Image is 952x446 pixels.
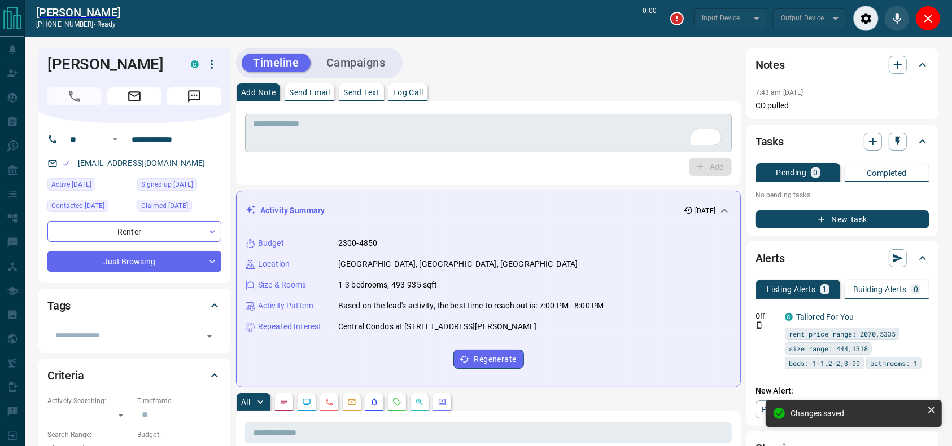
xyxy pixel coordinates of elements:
[756,400,814,418] a: Property
[338,279,437,291] p: 1-3 bedrooms, 493-935 sqft
[325,398,334,407] svg: Calls
[289,89,330,96] p: Send Email
[51,200,104,211] span: Contacted [DATE]
[107,87,161,105] span: Email
[202,328,217,344] button: Open
[438,398,447,407] svg: Agent Actions
[47,396,132,406] p: Actively Searching:
[137,430,221,440] p: Budget:
[51,179,91,190] span: Active [DATE]
[47,292,221,319] div: Tags
[338,300,604,312] p: Based on the lead's activity, the best time to reach out is: 7:00 PM - 8:00 PM
[915,6,941,31] div: Close
[338,321,536,333] p: Central Condos at [STREET_ADDRESS][PERSON_NAME]
[756,89,803,96] p: 7:43 am [DATE]
[36,19,120,29] p: [PHONE_NUMBER] -
[47,87,102,105] span: Call
[258,258,290,270] p: Location
[241,89,276,96] p: Add Note
[47,200,132,215] div: Sat Aug 16 2025
[853,6,879,31] div: Audio Settings
[789,357,860,369] span: beds: 1-1,2-2,3-99
[47,178,132,194] div: Fri Aug 15 2025
[302,398,311,407] svg: Lead Browsing Activity
[253,119,724,148] textarea: To enrich screen reader interactions, please activate Accessibility in Grammarly extension settings
[242,54,311,72] button: Timeline
[453,350,524,369] button: Regenerate
[137,396,221,406] p: Timeframe:
[338,237,377,249] p: 2300-4850
[867,169,907,177] p: Completed
[756,249,785,267] h2: Alerts
[776,169,806,176] p: Pending
[258,300,313,312] p: Activity Pattern
[756,133,784,151] h2: Tasks
[47,297,71,315] h2: Tags
[756,210,929,228] button: New Task
[260,205,325,217] p: Activity Summary
[280,398,289,407] svg: Notes
[785,313,793,321] div: condos.ca
[141,200,188,211] span: Claimed [DATE]
[415,398,424,407] svg: Opportunities
[756,128,929,155] div: Tasks
[756,311,778,321] p: Off
[315,54,397,72] button: Campaigns
[870,357,918,369] span: bathrooms: 1
[141,179,193,190] span: Signed up [DATE]
[338,258,578,270] p: [GEOGRAPHIC_DATA], [GEOGRAPHIC_DATA], [GEOGRAPHIC_DATA]
[191,60,199,68] div: condos.ca
[789,343,868,354] span: size range: 444,1318
[791,409,923,418] div: Changes saved
[756,100,929,112] p: CD pulled
[884,6,910,31] div: Mute
[36,6,120,19] a: [PERSON_NAME]
[756,321,763,329] svg: Push Notification Only
[370,398,379,407] svg: Listing Alerts
[392,398,401,407] svg: Requests
[813,169,818,176] p: 0
[796,312,854,321] a: Tailored For You
[823,285,827,293] p: 1
[756,245,929,272] div: Alerts
[47,366,84,385] h2: Criteria
[695,206,715,216] p: [DATE]
[47,430,132,440] p: Search Range:
[756,56,785,74] h2: Notes
[914,285,918,293] p: 0
[756,51,929,78] div: Notes
[393,89,423,96] p: Log Call
[258,321,321,333] p: Repeated Interest
[767,285,816,293] p: Listing Alerts
[97,20,116,28] span: ready
[47,362,221,389] div: Criteria
[756,187,929,204] p: No pending tasks
[62,160,70,167] svg: Email Valid
[47,55,174,73] h1: [PERSON_NAME]
[167,87,221,105] span: Message
[78,158,206,167] a: [EMAIL_ADDRESS][DOMAIN_NAME]
[137,200,221,215] div: Sat Aug 16 2025
[756,385,929,397] p: New Alert:
[258,279,307,291] p: Size & Rooms
[246,200,731,221] div: Activity Summary[DATE]
[137,178,221,194] div: Fri Aug 15 2025
[241,398,250,406] p: All
[643,6,657,31] p: 0:00
[347,398,356,407] svg: Emails
[47,221,221,242] div: Renter
[343,89,379,96] p: Send Text
[853,285,907,293] p: Building Alerts
[108,133,122,146] button: Open
[789,328,896,339] span: rent price range: 2070,5335
[47,251,221,272] div: Just Browsing
[258,237,284,249] p: Budget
